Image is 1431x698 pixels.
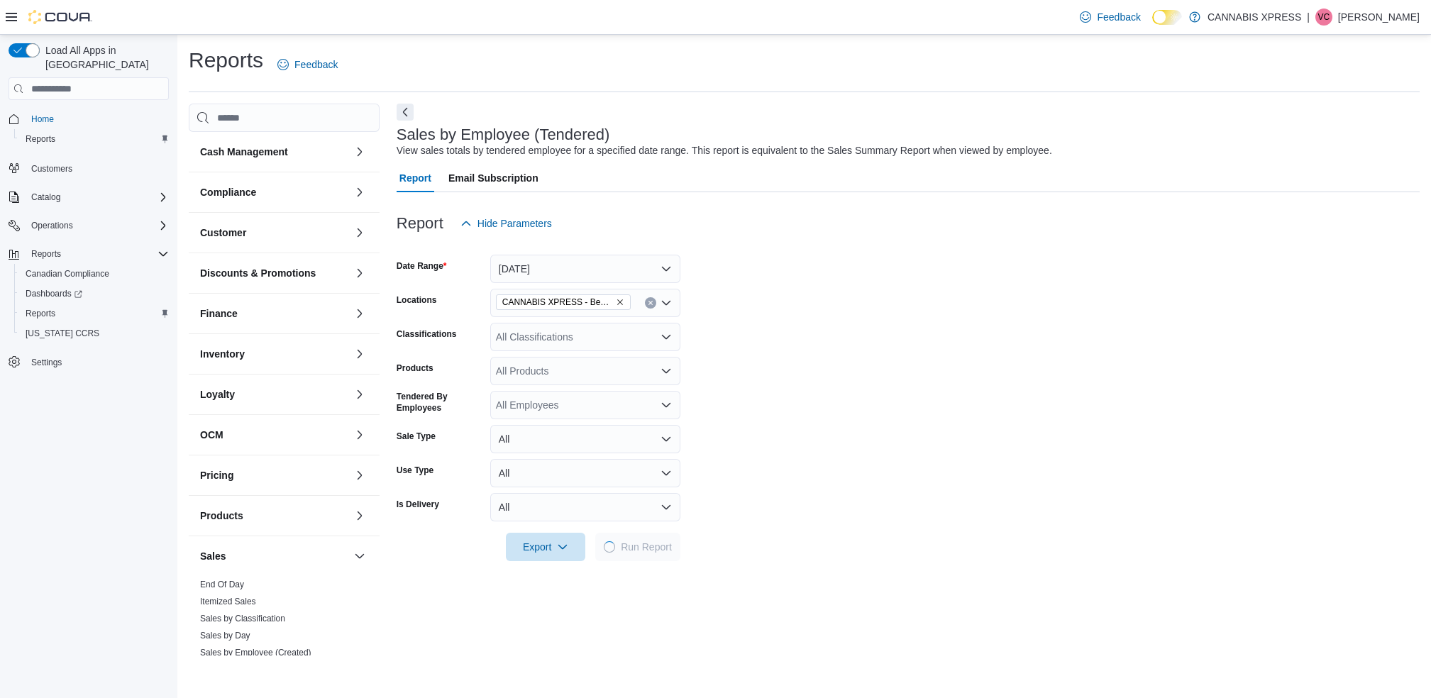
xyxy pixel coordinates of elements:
a: Customers [26,160,78,177]
a: Feedback [1074,3,1146,31]
p: | [1307,9,1310,26]
label: Date Range [397,260,447,272]
span: Reports [26,308,55,319]
button: Products [200,509,348,523]
span: Settings [31,357,62,368]
h3: OCM [200,428,223,442]
button: Cash Management [200,145,348,159]
h3: Sales by Employee (Tendered) [397,126,610,143]
button: Customers [3,157,175,178]
button: Pricing [200,468,348,482]
button: Remove CANNABIS XPRESS - Beeton (Main Street) from selection in this group [616,298,624,306]
button: Discounts & Promotions [351,265,368,282]
h3: Loyalty [200,387,235,401]
button: Compliance [200,185,348,199]
button: Hide Parameters [455,209,558,238]
h3: Pricing [200,468,233,482]
button: Home [3,109,175,129]
button: Reports [14,304,175,323]
nav: Complex example [9,103,169,409]
button: Canadian Compliance [14,264,175,284]
button: Open list of options [661,331,672,343]
a: End Of Day [200,580,244,589]
button: Discounts & Promotions [200,266,348,280]
label: Is Delivery [397,499,439,510]
button: Reports [14,129,175,149]
button: Reports [3,244,175,264]
button: Products [351,507,368,524]
span: Customers [31,163,72,174]
button: [US_STATE] CCRS [14,323,175,343]
span: Sales by Employee (Created) [200,647,311,658]
button: Customer [351,224,368,241]
span: Reports [31,248,61,260]
span: Hide Parameters [477,216,552,231]
span: Dark Mode [1152,25,1153,26]
button: All [490,425,680,453]
span: Load All Apps in [GEOGRAPHIC_DATA] [40,43,169,72]
a: [US_STATE] CCRS [20,325,105,342]
h3: Compliance [200,185,256,199]
span: Home [31,113,54,125]
a: Reports [20,305,61,322]
label: Tendered By Employees [397,391,485,414]
button: Sales [200,549,348,563]
button: Loyalty [351,386,368,403]
button: OCM [200,428,348,442]
span: CANNABIS XPRESS - Beeton ([GEOGRAPHIC_DATA]) [502,295,613,309]
a: Feedback [272,50,343,79]
a: Sales by Employee (Created) [200,648,311,658]
span: Loading [602,539,618,555]
span: Operations [31,220,73,231]
span: Dashboards [26,288,82,299]
span: CANNABIS XPRESS - Beeton (Main Street) [496,294,631,310]
h3: Sales [200,549,226,563]
span: Itemized Sales [200,596,256,607]
button: [DATE] [490,255,680,283]
span: End Of Day [200,579,244,590]
span: Reports [26,133,55,145]
button: Operations [3,216,175,236]
button: Reports [26,245,67,262]
button: Inventory [351,345,368,362]
span: Canadian Compliance [20,265,169,282]
h3: Cash Management [200,145,288,159]
button: Pricing [351,467,368,484]
span: VC [1318,9,1330,26]
label: Classifications [397,328,457,340]
button: Open list of options [661,365,672,377]
h3: Finance [200,306,238,321]
p: CANNABIS XPRESS [1208,9,1301,26]
span: Operations [26,217,169,234]
span: Reports [20,305,169,322]
span: Sales by Day [200,630,250,641]
button: All [490,493,680,521]
span: Dashboards [20,285,169,302]
button: Finance [351,305,368,322]
button: Compliance [351,184,368,201]
p: [PERSON_NAME] [1338,9,1420,26]
button: Sales [351,548,368,565]
span: Export [514,533,577,561]
input: Dark Mode [1152,10,1182,25]
button: Catalog [3,187,175,207]
a: Itemized Sales [200,597,256,606]
span: Customers [26,159,169,177]
button: Catalog [26,189,66,206]
span: Email Subscription [448,164,538,192]
a: Settings [26,354,67,371]
span: Catalog [31,192,60,203]
button: Export [506,533,585,561]
span: Sales by Classification [200,613,285,624]
span: Home [26,110,169,128]
a: Sales by Classification [200,614,285,624]
button: Next [397,104,414,121]
span: Settings [26,353,169,371]
h3: Products [200,509,243,523]
label: Use Type [397,465,433,476]
a: Canadian Compliance [20,265,115,282]
label: Locations [397,294,437,306]
button: Finance [200,306,348,321]
span: Canadian Compliance [26,268,109,279]
button: Open list of options [661,399,672,411]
